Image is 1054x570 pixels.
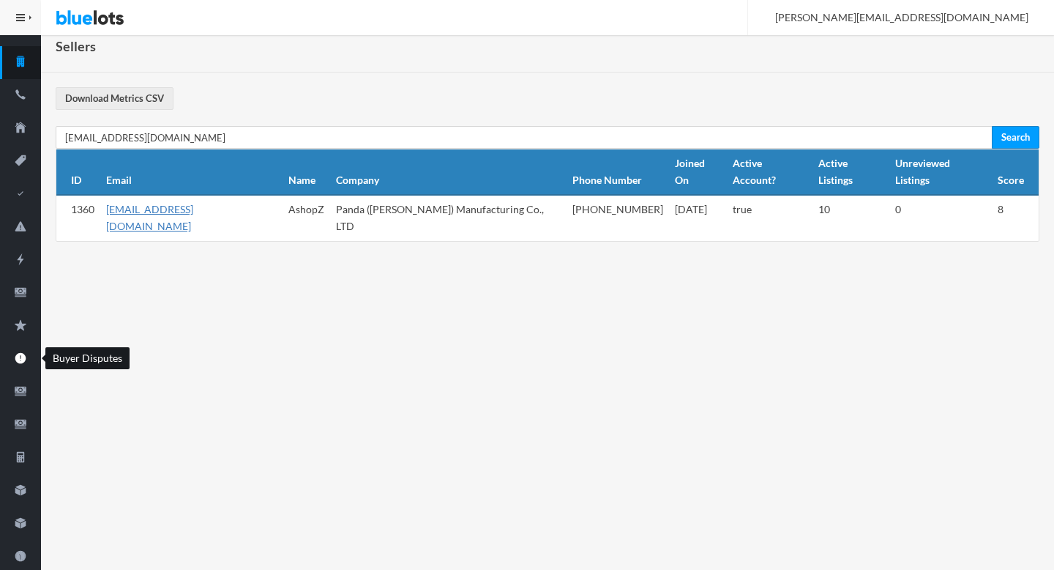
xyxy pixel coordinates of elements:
td: AshopZ [283,195,330,240]
td: [PHONE_NUMBER] [567,195,669,240]
td: Panda ([PERSON_NAME]) Manufacturing Co., LTD [330,195,567,240]
th: Joined On [669,149,727,195]
th: Score [992,149,1039,195]
a: [EMAIL_ADDRESS][DOMAIN_NAME] [106,203,193,232]
th: Unreviewed Listings [889,149,992,195]
h1: Sellers [56,35,96,57]
td: true [727,195,812,240]
div: Buyer Disputes [45,347,130,369]
input: Search [992,126,1039,149]
td: 1360 [56,195,100,240]
th: Active Listings [812,149,889,195]
th: Active Account? [727,149,812,195]
td: 0 [889,195,992,240]
td: 8 [992,195,1039,240]
td: [DATE] [669,195,727,240]
th: ID [56,149,100,195]
th: Email [100,149,283,195]
th: Name [283,149,330,195]
a: Download Metrics CSV [56,87,173,110]
td: 10 [812,195,889,240]
span: [PERSON_NAME][EMAIL_ADDRESS][DOMAIN_NAME] [759,11,1028,23]
th: Company [330,149,567,195]
th: Phone Number [567,149,669,195]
